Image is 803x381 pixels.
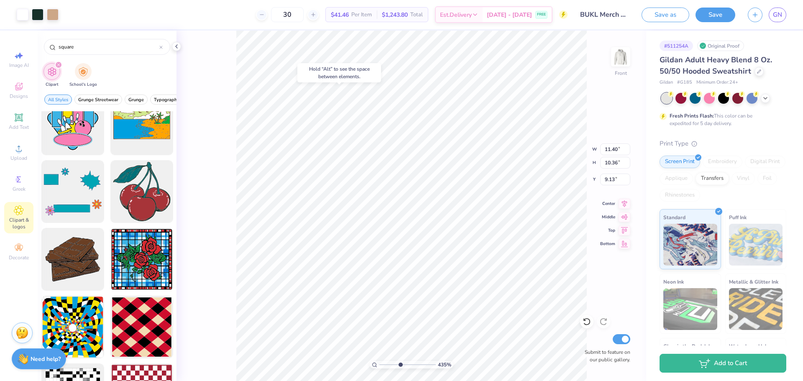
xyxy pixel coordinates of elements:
[600,214,615,220] span: Middle
[438,361,451,368] span: 435 %
[271,7,304,22] input: – –
[600,228,615,233] span: Top
[670,112,772,127] div: This color can be expedited for 5 day delivery.
[660,189,700,202] div: Rhinestones
[660,172,693,185] div: Applique
[663,342,711,350] span: Glow in the Dark Ink
[677,79,692,86] span: # G185
[154,97,179,103] span: Typography
[580,348,630,363] label: Submit to feature on our public gallery.
[46,82,59,88] span: Clipart
[78,97,118,103] span: Grunge Streetwear
[9,254,29,261] span: Decorate
[600,241,615,247] span: Bottom
[729,213,747,222] span: Puff Ink
[660,79,673,86] span: Gildan
[351,10,372,19] span: Per Item
[696,79,738,86] span: Minimum Order: 24 +
[74,95,122,105] button: filter button
[729,288,783,330] img: Metallic & Glitter Ink
[703,156,742,168] div: Embroidery
[696,8,735,22] button: Save
[660,41,693,51] div: # 511254A
[69,82,97,88] span: School's Logo
[69,63,97,88] button: filter button
[69,63,97,88] div: filter for School's Logo
[4,217,33,230] span: Clipart & logos
[731,172,755,185] div: Vinyl
[670,113,714,119] strong: Fresh Prints Flash:
[574,6,635,23] input: Untitled Design
[663,288,717,330] img: Neon Ink
[10,93,28,100] span: Designs
[696,172,729,185] div: Transfers
[660,354,786,373] button: Add to Cart
[642,8,689,22] button: Save as
[43,63,60,88] button: filter button
[128,97,144,103] span: Grunge
[660,156,700,168] div: Screen Print
[729,277,778,286] span: Metallic & Glitter Ink
[9,124,29,130] span: Add Text
[9,62,29,69] span: Image AI
[410,10,423,19] span: Total
[43,63,60,88] div: filter for Clipart
[612,49,629,65] img: Front
[79,67,88,77] img: School's Logo Image
[729,342,767,350] span: Water based Ink
[440,10,472,19] span: Est. Delivery
[663,277,684,286] span: Neon Ink
[150,95,183,105] button: filter button
[382,10,408,19] span: $1,243.80
[773,10,782,20] span: GN
[729,224,783,266] img: Puff Ink
[769,8,786,22] a: GN
[125,95,148,105] button: filter button
[47,67,57,77] img: Clipart Image
[10,155,27,161] span: Upload
[297,63,381,82] div: Hold “Alt” to see the space between elements.
[745,156,785,168] div: Digital Print
[331,10,349,19] span: $41.46
[31,355,61,363] strong: Need help?
[44,95,72,105] button: filter button
[487,10,532,19] span: [DATE] - [DATE]
[660,139,786,148] div: Print Type
[615,69,627,77] div: Front
[663,213,685,222] span: Standard
[697,41,744,51] div: Original Proof
[13,186,26,192] span: Greek
[600,201,615,207] span: Center
[757,172,777,185] div: Foil
[663,224,717,266] img: Standard
[58,43,159,51] input: Try "Stars"
[537,12,546,18] span: FREE
[48,97,68,103] span: All Styles
[660,55,772,76] span: Gildan Adult Heavy Blend 8 Oz. 50/50 Hooded Sweatshirt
